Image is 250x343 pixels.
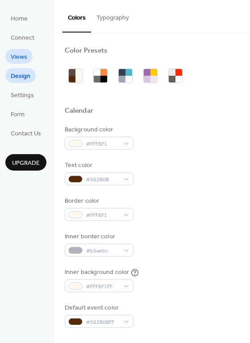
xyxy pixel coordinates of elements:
[65,232,132,241] div: Inner border color
[65,196,132,206] div: Border color
[12,159,40,168] span: Upgrade
[86,318,119,327] span: #562B0BFF
[86,282,119,291] span: #FFF8F1FF
[65,106,93,116] div: Calendar
[11,91,34,100] span: Settings
[65,268,129,277] div: Inner background color
[5,106,30,121] a: Form
[86,211,119,220] span: #FFF8F1
[5,154,46,171] button: Upgrade
[5,30,40,45] a: Connect
[11,72,30,81] span: Design
[11,53,27,62] span: Views
[65,161,132,170] div: Text color
[65,46,108,56] div: Color Presets
[86,139,119,149] span: #FFF8F1
[5,87,39,102] a: Settings
[11,14,28,24] span: Home
[5,68,36,83] a: Design
[5,126,46,140] a: Contact Us
[65,125,132,135] div: Background color
[86,175,119,184] span: #562B0B
[11,129,41,139] span: Contact Us
[5,49,33,64] a: Views
[11,110,25,119] span: Form
[86,246,119,256] span: #b5aebc
[11,33,34,43] span: Connect
[65,303,132,313] div: Default event color
[5,11,33,25] a: Home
